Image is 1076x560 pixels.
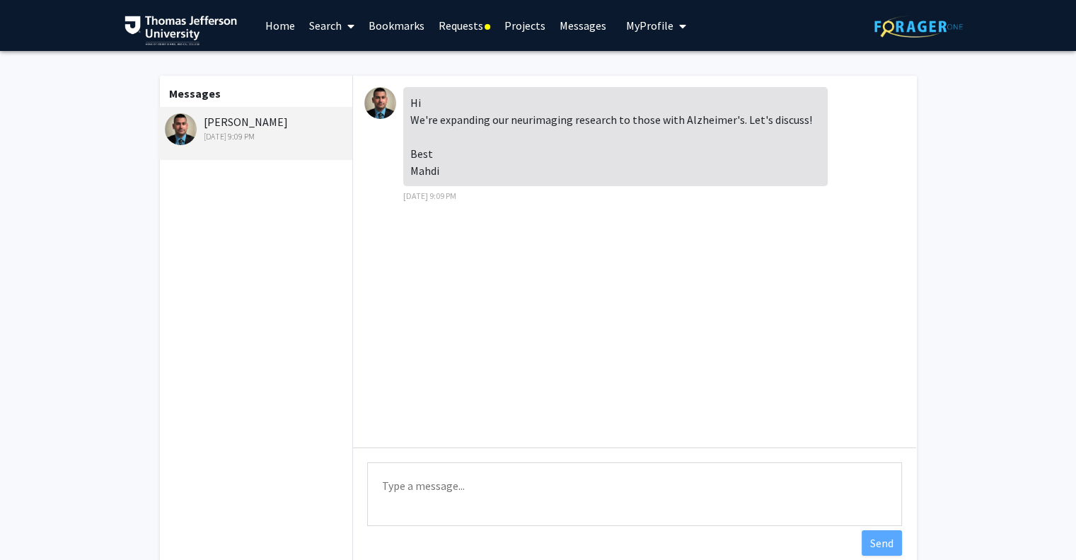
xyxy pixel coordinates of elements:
[403,190,456,201] span: [DATE] 9:09 PM
[165,113,197,145] img: Mahdi Alizedah
[626,18,673,33] span: My Profile
[165,130,349,143] div: [DATE] 9:09 PM
[169,86,221,101] b: Messages
[367,462,902,526] textarea: Message
[125,16,238,45] img: Thomas Jefferson University Logo
[361,1,432,50] a: Bookmarks
[403,87,828,186] div: Hi We're expanding our neurimaging research to those with Alzheimer's. Let's discuss! Best Mahdi
[497,1,553,50] a: Projects
[258,1,302,50] a: Home
[165,113,349,143] div: [PERSON_NAME]
[432,1,497,50] a: Requests
[553,1,613,50] a: Messages
[364,87,396,119] img: Mahdi Alizedah
[874,16,963,38] img: ForagerOne Logo
[862,530,902,556] button: Send
[302,1,361,50] a: Search
[11,496,60,549] iframe: Chat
